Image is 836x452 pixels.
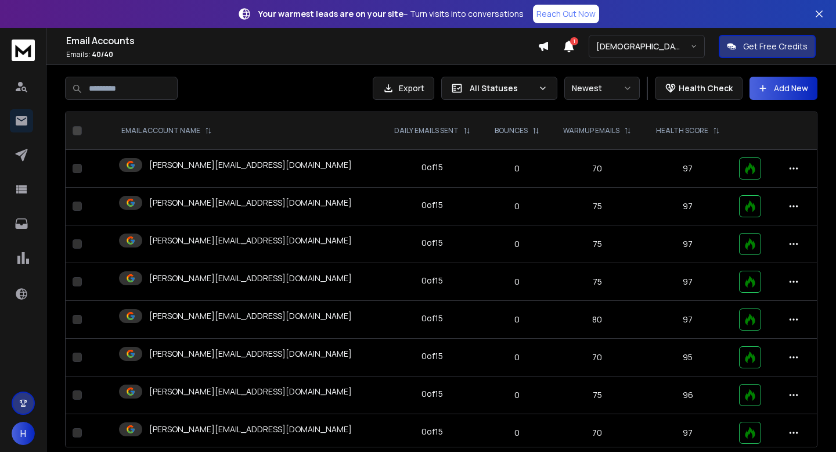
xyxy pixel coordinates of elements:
button: Newest [564,77,640,100]
p: [PERSON_NAME][EMAIL_ADDRESS][DOMAIN_NAME] [149,310,352,322]
p: [PERSON_NAME][EMAIL_ADDRESS][DOMAIN_NAME] [149,272,352,284]
strong: Your warmest leads are on your site [258,8,403,19]
span: 40 / 40 [92,49,113,59]
p: 0 [490,238,544,250]
td: 97 [644,225,732,263]
p: Health Check [679,82,733,94]
div: 0 of 15 [421,350,443,362]
p: [PERSON_NAME][EMAIL_ADDRESS][DOMAIN_NAME] [149,235,352,246]
p: [PERSON_NAME][EMAIL_ADDRESS][DOMAIN_NAME] [149,159,352,171]
p: [PERSON_NAME][EMAIL_ADDRESS][DOMAIN_NAME] [149,386,352,397]
button: Add New [749,77,817,100]
div: 0 of 15 [421,162,443,173]
p: 0 [490,200,544,212]
button: H [12,422,35,445]
td: 95 [644,339,732,376]
p: All Statuses [470,82,534,94]
div: 0 of 15 [421,388,443,400]
td: 97 [644,188,732,225]
button: Get Free Credits [719,35,816,58]
p: BOUNCES [495,126,528,135]
td: 75 [551,376,644,414]
p: [DEMOGRAPHIC_DATA] <> Harsh SSA [596,41,690,52]
div: 0 of 15 [421,313,443,324]
p: WARMUP EMAILS [563,126,619,135]
td: 70 [551,150,644,188]
div: 0 of 15 [421,199,443,211]
td: 70 [551,339,644,376]
div: EMAIL ACCOUNT NAME [121,126,212,135]
p: 0 [490,427,544,439]
p: 0 [490,351,544,363]
h1: Email Accounts [66,34,538,48]
td: 97 [644,150,732,188]
p: 0 [490,163,544,174]
p: [PERSON_NAME][EMAIL_ADDRESS][DOMAIN_NAME] [149,348,352,360]
td: 75 [551,188,644,225]
td: 97 [644,301,732,339]
p: – Turn visits into conversations [258,8,524,20]
p: DAILY EMAILS SENT [394,126,459,135]
p: [PERSON_NAME][EMAIL_ADDRESS][DOMAIN_NAME] [149,197,352,209]
div: 0 of 15 [421,275,443,286]
p: HEALTH SCORE [656,126,708,135]
td: 97 [644,414,732,452]
td: 75 [551,263,644,301]
p: 0 [490,314,544,325]
td: 80 [551,301,644,339]
span: 1 [570,37,578,45]
td: 96 [644,376,732,414]
div: 0 of 15 [421,237,443,249]
p: Emails : [66,50,538,59]
div: 0 of 15 [421,426,443,437]
img: logo [12,40,35,61]
td: 97 [644,263,732,301]
p: 0 [490,276,544,288]
td: 75 [551,225,644,263]
button: Export [373,77,434,100]
p: 0 [490,389,544,401]
p: [PERSON_NAME][EMAIL_ADDRESS][DOMAIN_NAME] [149,424,352,435]
td: 70 [551,414,644,452]
button: Health Check [655,77,743,100]
p: Get Free Credits [743,41,808,52]
p: Reach Out Now [536,8,596,20]
a: Reach Out Now [533,5,599,23]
